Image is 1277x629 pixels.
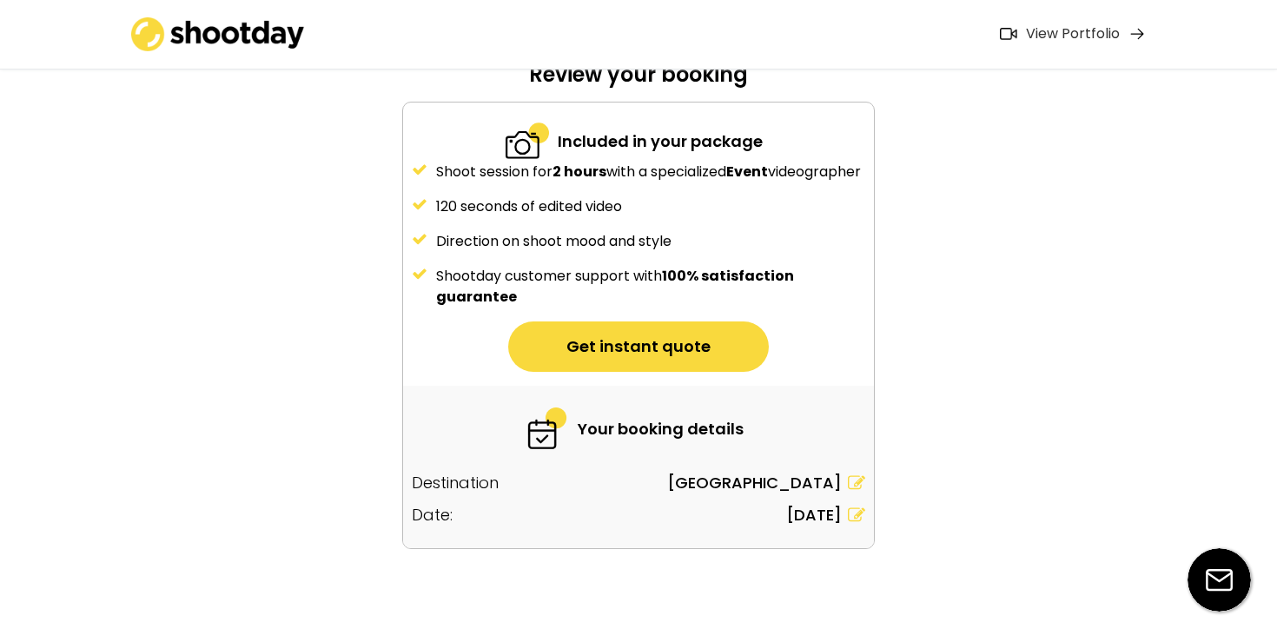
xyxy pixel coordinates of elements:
[436,196,865,217] div: 120 seconds of edited video
[412,471,499,494] div: Destination
[1000,28,1017,40] img: Icon%20feather-video%402x.png
[726,162,768,182] strong: Event
[506,120,549,162] img: 2-specialized.svg
[667,471,842,494] div: [GEOGRAPHIC_DATA]
[436,266,865,308] div: Shootday customer support with
[402,61,875,102] div: Review your booking
[412,503,453,526] div: Date:
[786,503,842,526] div: [DATE]
[558,129,763,153] div: Included in your package
[436,266,797,307] strong: 100% satisfaction guarantee
[131,17,305,51] img: shootday_logo.png
[1188,548,1251,612] img: email-icon%20%281%29.svg
[552,162,606,182] strong: 2 hours
[1026,25,1120,43] div: View Portfolio
[436,162,865,182] div: Shoot session for with a specialized videographer
[508,321,769,372] button: Get instant quote
[526,407,569,449] img: 6-fast.svg
[578,417,744,440] div: Your booking details
[436,231,865,252] div: Direction on shoot mood and style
